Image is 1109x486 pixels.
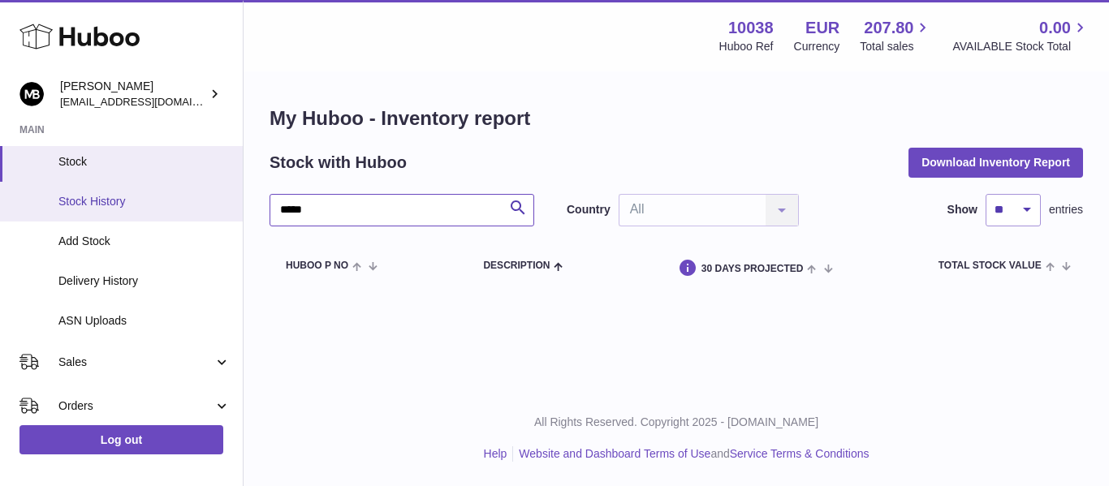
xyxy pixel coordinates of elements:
p: All Rights Reserved. Copyright 2025 - [DOMAIN_NAME] [257,415,1096,430]
span: entries [1049,202,1083,217]
strong: EUR [805,17,839,39]
a: 207.80 Total sales [860,17,932,54]
span: 30 DAYS PROJECTED [701,264,804,274]
div: Huboo Ref [719,39,774,54]
h2: Stock with Huboo [270,152,407,174]
span: Total stock value [939,260,1042,271]
a: Log out [19,425,223,454]
span: ASN Uploads [58,313,231,329]
span: Stock History [58,194,231,209]
span: Total sales [860,39,932,54]
span: [EMAIL_ADDRESS][DOMAIN_NAME] [60,95,239,108]
a: Help [484,447,507,460]
span: AVAILABLE Stock Total [952,39,1090,54]
span: Orders [58,398,214,414]
a: Website and Dashboard Terms of Use [519,447,710,460]
span: Sales [58,355,214,370]
span: Stock [58,154,231,170]
span: Description [483,260,550,271]
a: Service Terms & Conditions [730,447,870,460]
div: Currency [794,39,840,54]
span: 207.80 [864,17,913,39]
img: hi@margotbardot.com [19,82,44,106]
span: Delivery History [58,273,231,289]
div: [PERSON_NAME] [60,79,206,110]
li: and [513,446,869,462]
span: Add Stock [58,234,231,249]
span: Huboo P no [286,260,348,271]
span: 0.00 [1039,17,1071,39]
label: Show [947,202,977,217]
button: Download Inventory Report [908,148,1083,177]
h1: My Huboo - Inventory report [270,105,1083,131]
strong: 10038 [728,17,774,39]
label: Country [567,202,611,217]
a: 0.00 AVAILABLE Stock Total [952,17,1090,54]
